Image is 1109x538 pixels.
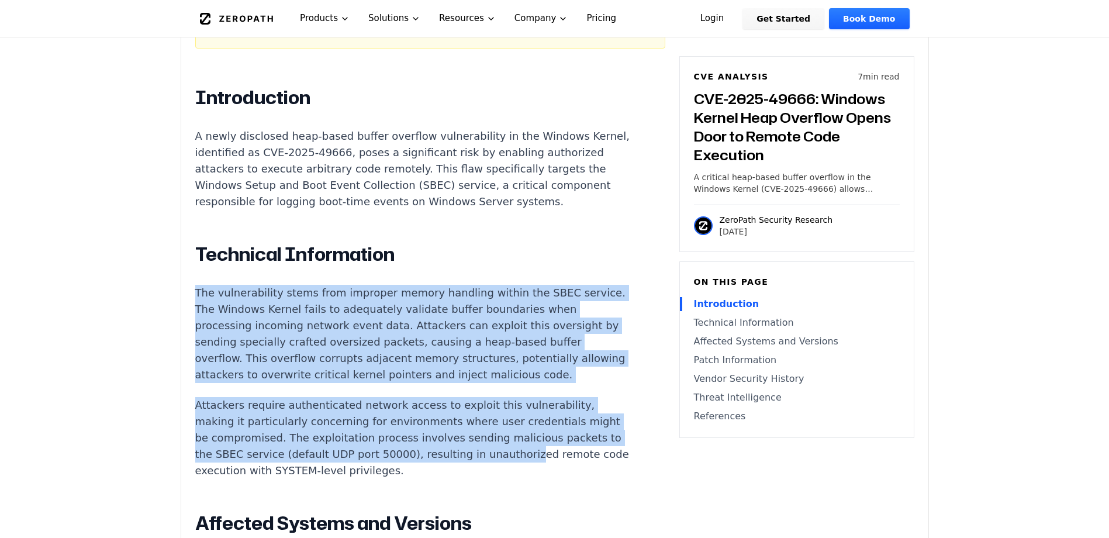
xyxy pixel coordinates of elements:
[694,216,713,235] img: ZeroPath Security Research
[195,128,630,210] p: A newly disclosed heap-based buffer overflow vulnerability in the Windows Kernel, identified as C...
[720,214,833,226] p: ZeroPath Security Research
[720,226,833,237] p: [DATE]
[195,86,630,109] h2: Introduction
[694,409,900,423] a: References
[195,285,630,383] p: The vulnerability stems from improper memory handling within the SBEC service. The Windows Kernel...
[694,334,900,349] a: Affected Systems and Versions
[694,89,900,164] h3: CVE-2025-49666: Windows Kernel Heap Overflow Opens Door to Remote Code Execution
[694,353,900,367] a: Patch Information
[694,276,900,288] h6: On this page
[829,8,909,29] a: Book Demo
[694,316,900,330] a: Technical Information
[195,397,630,479] p: Attackers require authenticated network access to exploit this vulnerability, making it particula...
[686,8,738,29] a: Login
[694,372,900,386] a: Vendor Security History
[195,243,630,266] h2: Technical Information
[694,297,900,311] a: Introduction
[742,8,824,29] a: Get Started
[694,391,900,405] a: Threat Intelligence
[694,171,900,195] p: A critical heap-based buffer overflow in the Windows Kernel (CVE-2025-49666) allows authorized at...
[858,71,899,82] p: 7 min read
[694,71,769,82] h6: CVE Analysis
[195,512,630,535] h2: Affected Systems and Versions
